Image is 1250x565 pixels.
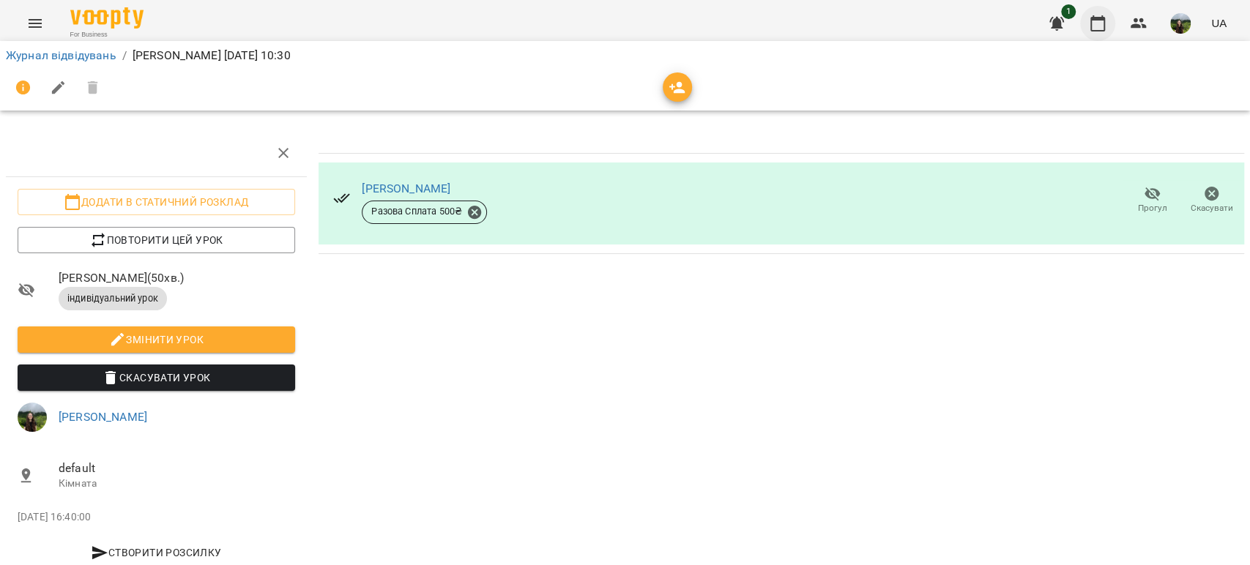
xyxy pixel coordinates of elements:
[362,205,471,218] span: Разова Сплата 500 ₴
[6,47,1244,64] nav: breadcrumb
[59,292,167,305] span: індивідуальний урок
[1061,4,1076,19] span: 1
[6,48,116,62] a: Журнал відвідувань
[1205,10,1232,37] button: UA
[29,193,283,211] span: Додати в статичний розклад
[70,7,144,29] img: Voopty Logo
[29,231,283,249] span: Повторити цей урок
[1138,202,1167,214] span: Прогул
[59,476,295,491] p: Кімната
[59,460,295,477] span: default
[18,189,295,215] button: Додати в статичний розклад
[133,47,291,64] p: [PERSON_NAME] [DATE] 10:30
[1211,15,1227,31] span: UA
[1182,180,1241,221] button: Скасувати
[18,6,53,41] button: Menu
[18,326,295,353] button: Змінити урок
[362,201,487,224] div: Разова Сплата 500₴
[1170,13,1191,34] img: f82d801fe2835fc35205c9494f1794bc.JPG
[23,544,289,561] span: Створити розсилку
[59,410,147,424] a: [PERSON_NAME]
[59,269,295,287] span: [PERSON_NAME] ( 50 хв. )
[1123,180,1182,221] button: Прогул
[18,364,295,391] button: Скасувати Урок
[1191,202,1233,214] span: Скасувати
[18,403,47,432] img: f82d801fe2835fc35205c9494f1794bc.JPG
[122,47,127,64] li: /
[18,510,295,525] p: [DATE] 16:40:00
[29,331,283,348] span: Змінити урок
[18,227,295,253] button: Повторити цей урок
[29,369,283,386] span: Скасувати Урок
[362,182,450,195] a: [PERSON_NAME]
[70,30,144,40] span: For Business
